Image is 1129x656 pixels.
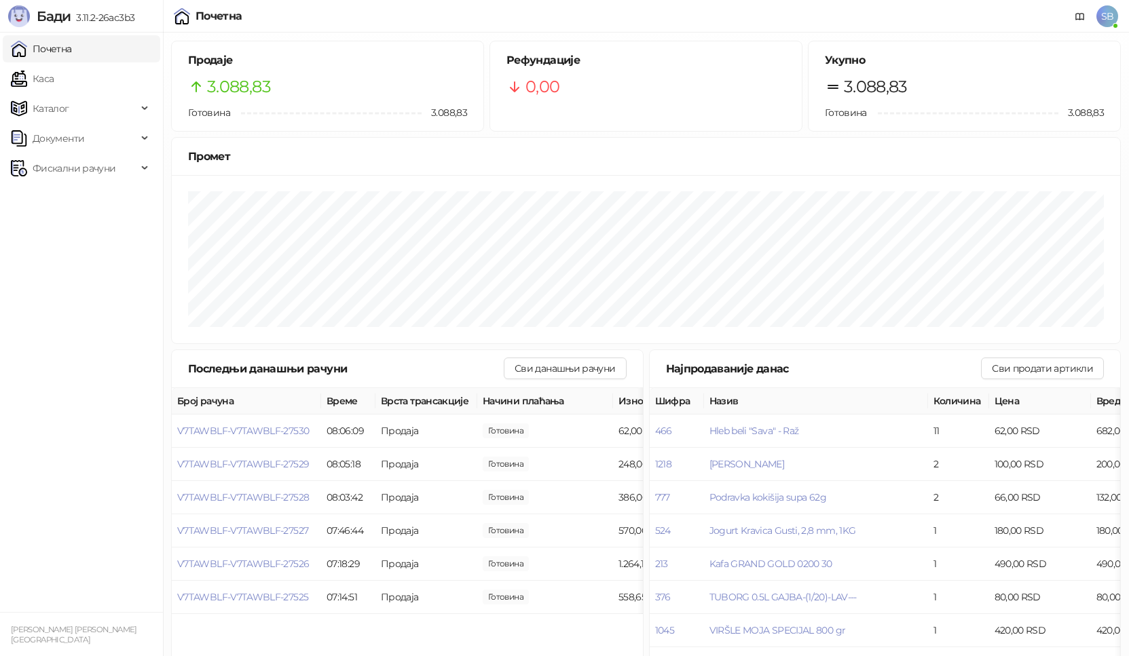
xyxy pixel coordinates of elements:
[483,423,529,438] span: 62,00
[666,360,982,377] div: Најпродаваније данас
[506,52,785,69] h5: Рефундације
[981,358,1104,379] button: Сви продати артикли
[321,388,375,414] th: Време
[655,624,674,636] button: 1045
[928,448,989,481] td: 2
[989,448,1091,481] td: 100,00 RSD
[11,65,54,92] a: Каса
[375,388,477,414] th: Врста трансакције
[177,458,309,470] button: V7TAWBLF-V7TAWBLF-27529
[321,581,375,614] td: 07:14:51
[188,107,230,119] span: Готовина
[655,591,671,603] button: 376
[422,105,467,120] span: 3.088,83
[177,591,308,603] button: V7TAWBLF-V7TAWBLF-27525
[375,581,477,614] td: Продаја
[709,458,785,470] button: [PERSON_NAME]
[483,490,529,505] span: 386,00
[321,547,375,581] td: 07:18:29
[709,591,857,603] button: TUBORG 0.5L GAJBA-(1/20)-LAV---
[655,425,672,437] button: 466
[928,388,989,414] th: Количина
[709,491,826,503] button: Podravka kokišija supa 62g
[188,52,467,69] h5: Продаје
[321,514,375,547] td: 07:46:44
[321,414,375,448] td: 08:06:09
[989,388,1091,414] th: Цена
[375,414,477,448] td: Продаја
[177,558,309,570] button: V7TAWBLF-V7TAWBLF-27526
[613,481,715,514] td: 386,00 RSD
[655,558,668,570] button: 213
[928,514,989,547] td: 1
[375,514,477,547] td: Продаја
[11,35,72,62] a: Почетна
[989,581,1091,614] td: 80,00 RSD
[177,524,308,537] button: V7TAWBLF-V7TAWBLF-27527
[655,491,670,503] button: 777
[989,481,1091,514] td: 66,00 RSD
[928,581,989,614] td: 1
[188,360,504,377] div: Последњи данашњи рачуни
[1058,105,1104,120] span: 3.088,83
[613,448,715,481] td: 248,00 RSD
[989,547,1091,581] td: 490,00 RSD
[504,358,626,379] button: Сви данашњи рачуни
[33,125,84,152] span: Документи
[928,481,989,514] td: 2
[709,624,846,636] button: VIRŠLE MOJA SPECIJAL 800 gr
[172,388,321,414] th: Број рачуна
[928,547,989,581] td: 1
[928,614,989,647] td: 1
[844,74,908,100] span: 3.088,83
[321,448,375,481] td: 08:05:18
[613,514,715,547] td: 570,00 RSD
[188,148,1104,165] div: Промет
[207,74,271,100] span: 3.088,83
[989,414,1091,448] td: 62,00 RSD
[825,52,1104,69] h5: Укупно
[989,614,1091,647] td: 420,00 RSD
[989,514,1091,547] td: 180,00 RSD
[375,547,477,581] td: Продаја
[613,414,715,448] td: 62,00 RSD
[177,491,309,503] button: V7TAWBLF-V7TAWBLF-27528
[33,155,115,182] span: Фискални рачуни
[613,581,715,614] td: 558,65 RSD
[655,524,671,537] button: 524
[704,388,928,414] th: Назив
[196,11,242,22] div: Почетна
[709,558,832,570] button: Kafa GRAND GOLD 0200 30
[525,74,559,100] span: 0,00
[33,95,69,122] span: Каталог
[177,425,309,437] button: V7TAWBLF-V7TAWBLF-27530
[928,414,989,448] td: 11
[1069,5,1091,27] a: Документација
[1096,5,1118,27] span: SB
[709,524,856,537] button: Jogurt Kravica Gusti, 2,8 mm, 1KG
[375,481,477,514] td: Продаја
[613,388,715,414] th: Износ
[709,425,799,437] button: Hleb beli "Sava" - Raž
[11,625,137,644] small: [PERSON_NAME] [PERSON_NAME] [GEOGRAPHIC_DATA]
[650,388,704,414] th: Шифра
[375,448,477,481] td: Продаја
[483,523,529,538] span: 570,00
[71,12,134,24] span: 3.11.2-26ac3b3
[655,458,671,470] button: 1218
[477,388,613,414] th: Начини плаћања
[613,547,715,581] td: 1.264,18 RSD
